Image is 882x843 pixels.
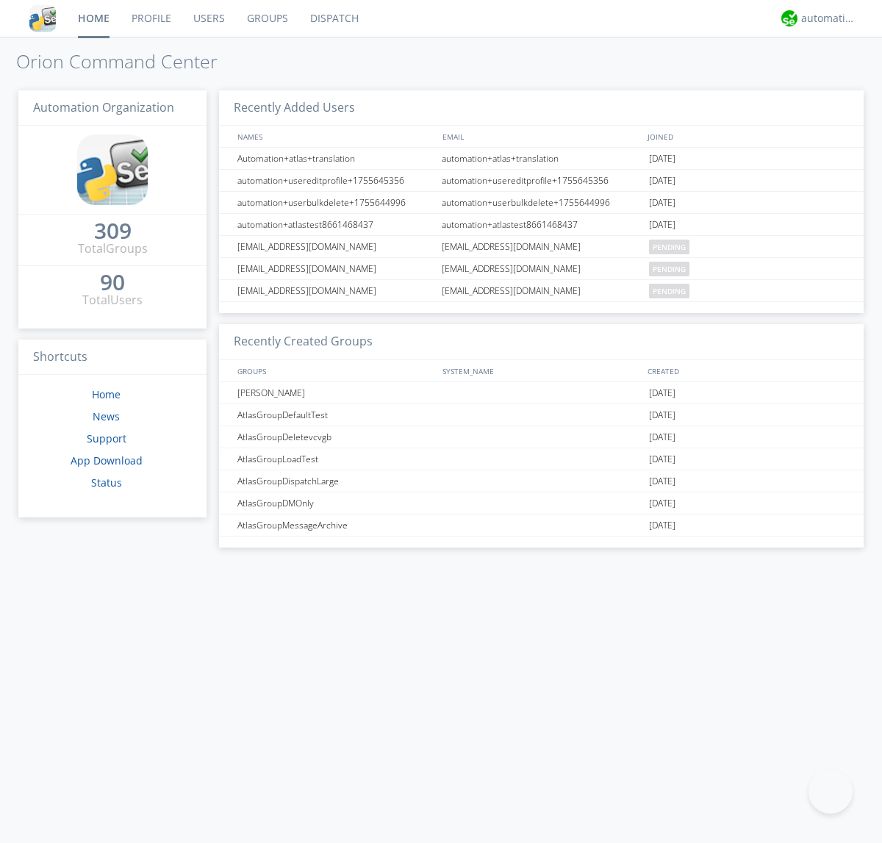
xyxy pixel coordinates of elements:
[77,134,148,205] img: cddb5a64eb264b2086981ab96f4c1ba7
[219,90,864,126] h3: Recently Added Users
[808,770,853,814] iframe: Toggle Customer Support
[438,192,645,213] div: automation+userbulkdelete+1755644996
[93,409,120,423] a: News
[219,404,864,426] a: AtlasGroupDefaultTest[DATE]
[82,292,143,309] div: Total Users
[91,476,122,489] a: Status
[219,236,864,258] a: [EMAIL_ADDRESS][DOMAIN_NAME][EMAIL_ADDRESS][DOMAIN_NAME]pending
[649,170,675,192] span: [DATE]
[649,382,675,404] span: [DATE]
[219,514,864,537] a: AtlasGroupMessageArchive[DATE]
[219,470,864,492] a: AtlasGroupDispatchLarge[DATE]
[649,470,675,492] span: [DATE]
[71,453,143,467] a: App Download
[649,192,675,214] span: [DATE]
[649,240,689,254] span: pending
[644,126,850,147] div: JOINED
[234,492,437,514] div: AtlasGroupDMOnly
[219,258,864,280] a: [EMAIL_ADDRESS][DOMAIN_NAME][EMAIL_ADDRESS][DOMAIN_NAME]pending
[219,148,864,170] a: Automation+atlas+translationautomation+atlas+translation[DATE]
[439,360,644,381] div: SYSTEM_NAME
[219,214,864,236] a: automation+atlastest8661468437automation+atlastest8661468437[DATE]
[94,223,132,238] div: 309
[234,258,437,279] div: [EMAIL_ADDRESS][DOMAIN_NAME]
[649,514,675,537] span: [DATE]
[234,214,437,235] div: automation+atlastest8661468437
[234,448,437,470] div: AtlasGroupLoadTest
[438,148,645,169] div: automation+atlas+translation
[219,426,864,448] a: AtlasGroupDeletevcvgb[DATE]
[781,10,797,26] img: d2d01cd9b4174d08988066c6d424eccd
[33,99,174,115] span: Automation Organization
[644,360,850,381] div: CREATED
[649,492,675,514] span: [DATE]
[234,404,437,426] div: AtlasGroupDefaultTest
[438,280,645,301] div: [EMAIL_ADDRESS][DOMAIN_NAME]
[100,275,125,290] div: 90
[234,192,437,213] div: automation+userbulkdelete+1755644996
[649,404,675,426] span: [DATE]
[234,126,435,147] div: NAMES
[234,280,437,301] div: [EMAIL_ADDRESS][DOMAIN_NAME]
[219,492,864,514] a: AtlasGroupDMOnly[DATE]
[649,214,675,236] span: [DATE]
[219,170,864,192] a: automation+usereditprofile+1755645356automation+usereditprofile+1755645356[DATE]
[234,514,437,536] div: AtlasGroupMessageArchive
[219,448,864,470] a: AtlasGroupLoadTest[DATE]
[234,170,437,191] div: automation+usereditprofile+1755645356
[78,240,148,257] div: Total Groups
[439,126,644,147] div: EMAIL
[234,148,437,169] div: Automation+atlas+translation
[219,192,864,214] a: automation+userbulkdelete+1755644996automation+userbulkdelete+1755644996[DATE]
[438,258,645,279] div: [EMAIL_ADDRESS][DOMAIN_NAME]
[94,223,132,240] a: 309
[438,236,645,257] div: [EMAIL_ADDRESS][DOMAIN_NAME]
[234,426,437,448] div: AtlasGroupDeletevcvgb
[649,148,675,170] span: [DATE]
[801,11,856,26] div: automation+atlas
[649,262,689,276] span: pending
[649,284,689,298] span: pending
[219,324,864,360] h3: Recently Created Groups
[234,236,437,257] div: [EMAIL_ADDRESS][DOMAIN_NAME]
[438,214,645,235] div: automation+atlastest8661468437
[234,382,437,403] div: [PERSON_NAME]
[438,170,645,191] div: automation+usereditprofile+1755645356
[219,280,864,302] a: [EMAIL_ADDRESS][DOMAIN_NAME][EMAIL_ADDRESS][DOMAIN_NAME]pending
[92,387,121,401] a: Home
[234,470,437,492] div: AtlasGroupDispatchLarge
[219,382,864,404] a: [PERSON_NAME][DATE]
[100,275,125,292] a: 90
[649,426,675,448] span: [DATE]
[649,448,675,470] span: [DATE]
[234,360,435,381] div: GROUPS
[87,431,126,445] a: Support
[29,5,56,32] img: cddb5a64eb264b2086981ab96f4c1ba7
[18,340,207,376] h3: Shortcuts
